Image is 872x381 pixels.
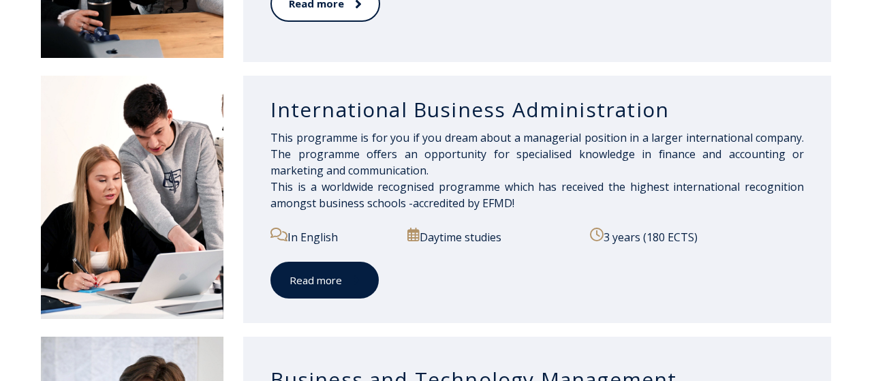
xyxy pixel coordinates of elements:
[413,196,512,211] a: accredited by EFMD
[407,228,576,245] p: Daytime studies
[270,130,804,211] span: This programme is for you if you dream about a managerial position in a larger international comp...
[270,262,379,299] a: Read more
[41,76,223,319] img: International Business Administration
[270,228,394,245] p: In English
[590,228,804,245] p: 3 years (180 ECTS)
[270,97,804,123] h3: International Business Administration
